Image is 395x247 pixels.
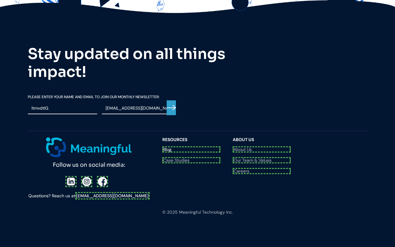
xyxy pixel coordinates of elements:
a: [EMAIL_ADDRESS][DOMAIN_NAME] [75,192,150,199]
a: Blog [162,146,220,153]
input: Submit [167,100,176,115]
div: About Us [233,137,291,142]
div: resources [162,137,220,142]
div: Questions? Reach us at [28,192,150,200]
a: About Us [233,146,291,153]
div: Follow us on social media: [28,157,150,170]
input: Email [102,103,171,114]
input: Name [28,103,97,114]
a: Careers [233,168,291,174]
a: Case Studies [162,157,220,163]
h2: Stay updated on all things impact! [28,45,244,81]
div: © 2025 Meaningful Technology Inc. [162,209,233,216]
label: Please Enter your Name and email To Join our Monthly Newsletter: [28,95,176,99]
form: Email Form [28,95,176,117]
a: Our Team & Values [233,157,291,163]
